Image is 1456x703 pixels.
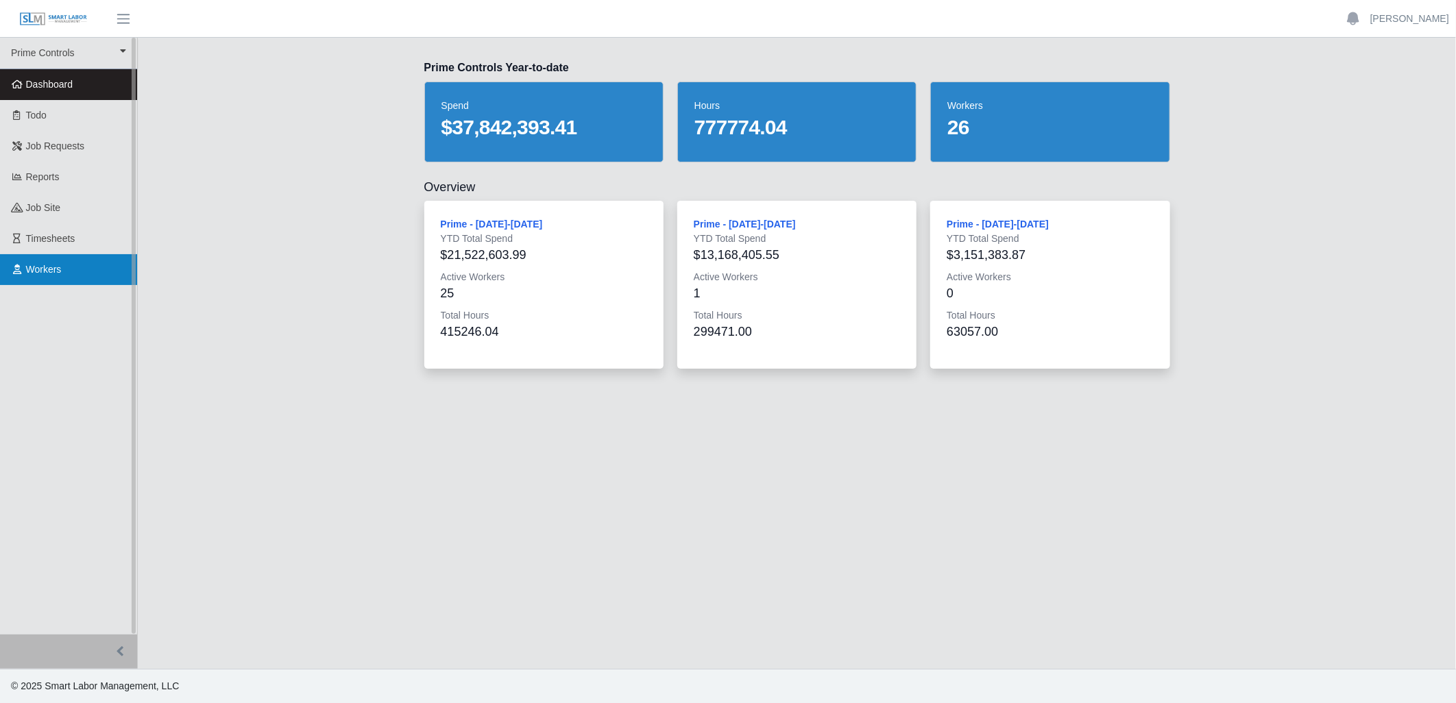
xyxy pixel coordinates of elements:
[694,308,900,322] dt: Total Hours
[694,219,796,230] a: Prime - [DATE]-[DATE]
[26,264,62,275] span: Workers
[947,219,1049,230] a: Prime - [DATE]-[DATE]
[947,232,1153,245] dt: YTD Total Spend
[441,245,647,264] div: $21,522,603.99
[947,99,1152,112] dt: workers
[11,680,179,691] span: © 2025 Smart Labor Management, LLC
[26,140,85,151] span: Job Requests
[947,115,1152,140] dd: 26
[694,322,900,341] div: 299471.00
[947,270,1153,284] dt: Active Workers
[1370,12,1449,26] a: [PERSON_NAME]
[26,171,60,182] span: Reports
[694,99,899,112] dt: hours
[441,232,647,245] dt: YTD Total Spend
[441,270,647,284] dt: Active Workers
[947,308,1153,322] dt: Total Hours
[947,322,1153,341] div: 63057.00
[694,115,899,140] dd: 777774.04
[694,245,900,264] div: $13,168,405.55
[441,219,543,230] a: Prime - [DATE]-[DATE]
[19,12,88,27] img: SLM Logo
[26,202,61,213] span: job site
[26,233,75,244] span: Timesheets
[441,284,647,303] div: 25
[441,99,646,112] dt: spend
[26,110,47,121] span: Todo
[947,284,1153,303] div: 0
[694,232,900,245] dt: YTD Total Spend
[424,179,1170,195] h2: Overview
[694,284,900,303] div: 1
[441,322,647,341] div: 415246.04
[694,270,900,284] dt: Active Workers
[26,79,73,90] span: Dashboard
[947,245,1153,264] div: $3,151,383.87
[441,115,646,140] dd: $37,842,393.41
[441,308,647,322] dt: Total Hours
[424,60,1170,76] h3: Prime Controls Year-to-date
